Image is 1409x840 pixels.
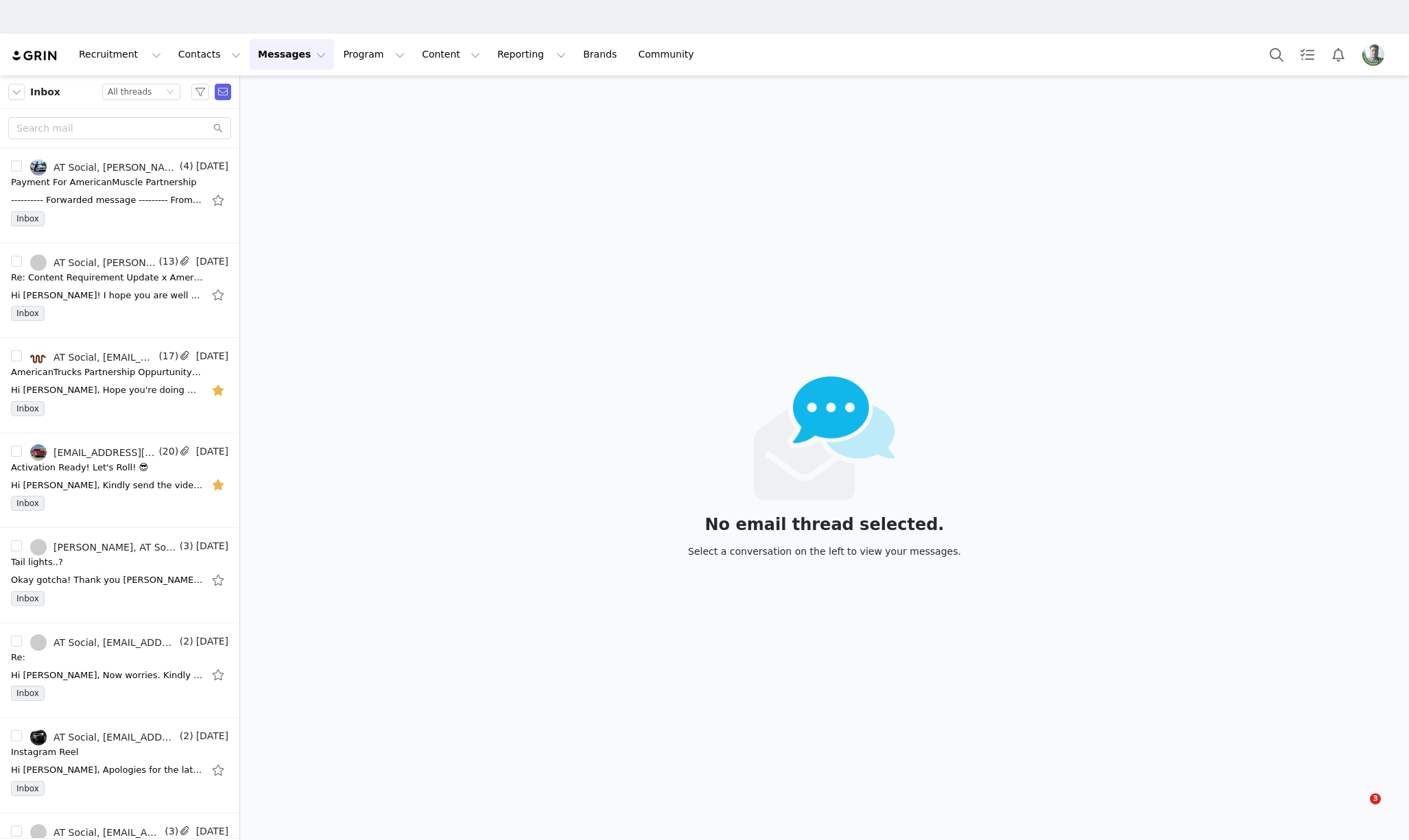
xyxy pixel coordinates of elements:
[1342,793,1375,826] iframe: Intercom live chat
[177,539,193,553] span: (3)
[11,289,203,302] div: Hi Kim! I hope you are well and things are going good for American Trucks! I wanted to see if you...
[215,84,231,100] span: Send Email
[156,349,178,363] span: (17)
[30,729,177,745] a: AT Social, [EMAIL_ADDRESS][DOMAIN_NAME]
[1354,44,1398,66] button: Profile
[11,461,148,475] div: Activation Ready! Let's Roll! 😎
[54,257,156,268] div: AT Social, [PERSON_NAME]
[335,39,413,70] button: Program
[162,824,178,839] span: (3)
[30,254,156,271] a: AT Social, [PERSON_NAME]
[30,85,60,99] span: Inbox
[1323,39,1353,70] button: Notifications
[11,763,203,777] div: Hi Jackelyn, Apologies for the late response. Yes, once approved. Thanks, Kim
[11,49,59,62] img: grin logo
[30,539,177,555] a: [PERSON_NAME], AT Social
[30,349,156,365] a: AT Social, [EMAIL_ADDRESS][DOMAIN_NAME]
[11,383,203,397] div: Hi Felipe, Hope you're doing well! Your package has shipped—tracking info is below. As you plan y...
[54,637,177,648] div: AT Social, [EMAIL_ADDRESS][DOMAIN_NAME]
[8,117,231,139] input: Search mail
[11,781,45,796] span: Inbox
[688,517,961,532] div: No email thread selected.
[11,306,45,321] span: Inbox
[54,732,177,743] div: AT Social, [EMAIL_ADDRESS][DOMAIN_NAME]
[30,159,177,176] a: AT Social, [PERSON_NAME]
[54,162,177,173] div: AT Social, [PERSON_NAME]
[71,39,169,70] button: Recruitment
[54,827,162,838] div: AT Social, [EMAIL_ADDRESS][DOMAIN_NAME]
[414,39,488,70] button: Content
[11,573,203,587] div: Okay gotcha! Thank you Kyler sent this On Sep 19, 2025, at 8:38 AM, AT Social <americantrucks.soc...
[630,39,709,70] a: Community
[30,349,47,365] img: f1371c42-082f-4154-b4a8-26d030fb748f.jpg
[1362,44,1384,66] img: d47a82e7-ad4d-4d84-a219-0cd4b4407bbf.jpg
[30,634,177,651] a: AT Social, [EMAIL_ADDRESS][DOMAIN_NAME]
[11,496,45,511] span: Inbox
[11,591,45,606] span: Inbox
[30,444,156,461] a: [EMAIL_ADDRESS][DOMAIN_NAME], AT Social
[108,84,152,99] div: All threads
[166,88,174,97] i: icon: down
[213,123,223,133] i: icon: search
[1292,39,1323,70] a: Tasks
[11,479,203,492] div: Hi Ignacio, Kindly send the vides for review n your Grin link. You can find your tasks here: http...
[688,544,961,559] div: Select a conversation on the left to view your messages.
[489,39,574,70] button: Reporting
[11,555,63,569] div: Tail lights..?
[1262,39,1292,70] button: Search
[11,176,197,189] div: Payment For AmericanMuscle Partnership
[575,39,629,70] a: Brands
[11,271,203,285] div: Re: Content Requirement Update x AmericanTrucks
[170,39,249,70] button: Contacts
[30,159,47,176] img: 9ebe893f-becf-49a9-9609-907d0a62d10f--s.jpg
[11,365,203,379] div: AmericanTrucks Partnership Oppurtunity🚜sick_sick_sick
[54,447,156,458] div: [EMAIL_ADDRESS][DOMAIN_NAME], AT Social
[11,211,45,226] span: Inbox
[54,542,177,553] div: [PERSON_NAME], AT Social
[177,159,193,173] span: (4)
[30,729,47,745] img: a5423905-429f-43be-ae0b-87eab2dfac0c.jpg
[754,376,896,500] img: emails-empty2x.png
[11,193,203,207] div: ---------- Forwarded message --------- From: Morgan Oldham <hotgirldriftingco@gmail.com> Date: Mo...
[30,444,47,461] img: 462791b3-35aa-49d4-b6ca-13ee19044494.jpg
[177,634,193,649] span: (2)
[156,254,178,269] span: (13)
[177,729,193,743] span: (2)
[1370,793,1381,804] span: 3
[250,39,334,70] button: Messages
[11,745,78,759] div: Instagram Reel
[11,669,203,682] div: Hi Robbie, Now worries. Kindly let me know how it goes. Thanks, Kim
[54,352,156,363] div: AT Social, [EMAIL_ADDRESS][DOMAIN_NAME]
[11,686,45,701] span: Inbox
[11,651,25,664] div: Re:
[156,444,178,459] span: (20)
[11,401,45,416] span: Inbox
